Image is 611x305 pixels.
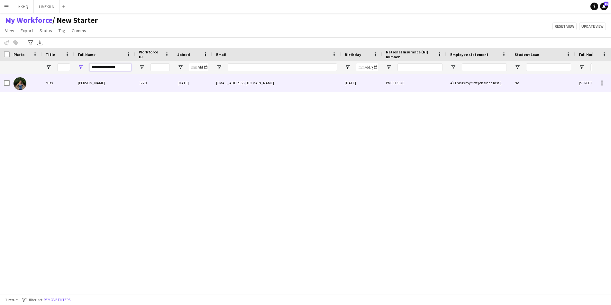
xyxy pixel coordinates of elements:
[341,74,382,92] div: [DATE]
[34,0,60,13] button: LIMEKILN
[397,63,442,71] input: National Insurance (NI) number Filter Input
[3,26,17,35] a: View
[37,26,55,35] a: Status
[515,64,520,70] button: Open Filter Menu
[552,23,577,30] button: Reset view
[14,52,24,57] span: Photo
[56,26,68,35] a: Tag
[345,52,361,57] span: Birthday
[27,39,34,47] app-action-btn: Advanced filters
[5,15,52,25] a: My Workforce
[386,50,435,59] span: National Insurance (NI) number
[42,74,74,92] div: Miss
[78,52,96,57] span: Full Name
[57,63,70,71] input: Title Filter Input
[26,297,42,302] span: 1 filter set
[59,28,65,33] span: Tag
[526,63,571,71] input: Student Loan Filter Input
[604,2,608,6] span: 15
[579,80,611,85] span: [STREET_ADDRESS]
[579,64,585,70] button: Open Filter Menu
[36,39,44,47] app-action-btn: Export XLSX
[345,64,351,70] button: Open Filter Menu
[450,52,488,57] span: Employee statement
[40,28,52,33] span: Status
[5,28,14,33] span: View
[52,15,98,25] span: New Starter
[139,64,145,70] button: Open Filter Menu
[356,63,378,71] input: Birthday Filter Input
[189,63,208,71] input: Joined Filter Input
[515,80,519,85] span: No
[14,77,26,90] img: Violet Beaumont
[216,52,226,57] span: Email
[212,74,341,92] div: [EMAIL_ADDRESS][DOMAIN_NAME]
[18,26,36,35] a: Export
[386,64,392,70] button: Open Filter Menu
[46,52,55,57] span: Title
[69,26,89,35] a: Comms
[42,296,72,303] button: Remove filters
[216,64,222,70] button: Open Filter Menu
[579,23,606,30] button: Update view
[150,63,170,71] input: Workforce ID Filter Input
[600,3,608,10] a: 15
[462,63,507,71] input: Employee statement Filter Input
[13,0,34,13] button: KKHQ
[450,64,456,70] button: Open Filter Menu
[89,63,131,71] input: Full Name Filter Input
[178,52,190,57] span: Joined
[21,28,33,33] span: Export
[178,64,183,70] button: Open Filter Menu
[515,52,539,57] span: Student Loan
[135,74,174,92] div: 1779
[78,80,105,85] span: [PERSON_NAME]
[72,28,86,33] span: Comms
[78,64,84,70] button: Open Filter Menu
[228,63,337,71] input: Email Filter Input
[174,74,212,92] div: [DATE]
[386,80,405,85] span: PM331362C
[46,64,51,70] button: Open Filter Menu
[139,50,162,59] span: Workforce ID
